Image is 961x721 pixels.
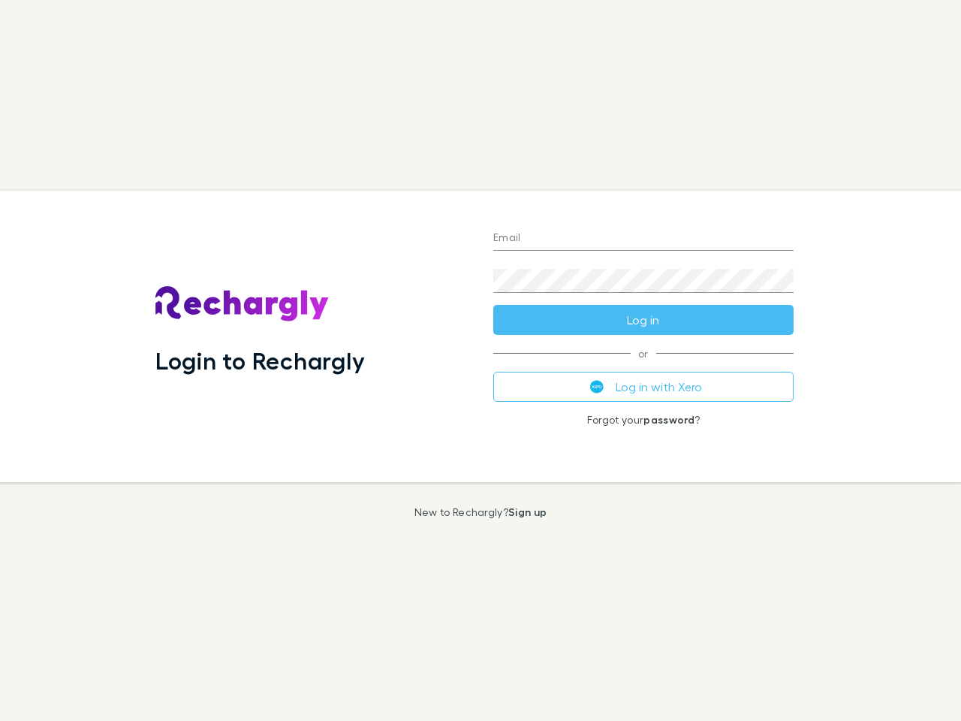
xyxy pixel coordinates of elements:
span: or [493,353,794,354]
p: New to Rechargly? [414,506,547,518]
p: Forgot your ? [493,414,794,426]
img: Rechargly's Logo [155,286,330,322]
button: Log in with Xero [493,372,794,402]
h1: Login to Rechargly [155,346,365,375]
button: Log in [493,305,794,335]
img: Xero's logo [590,380,604,394]
a: Sign up [508,505,547,518]
a: password [643,413,694,426]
